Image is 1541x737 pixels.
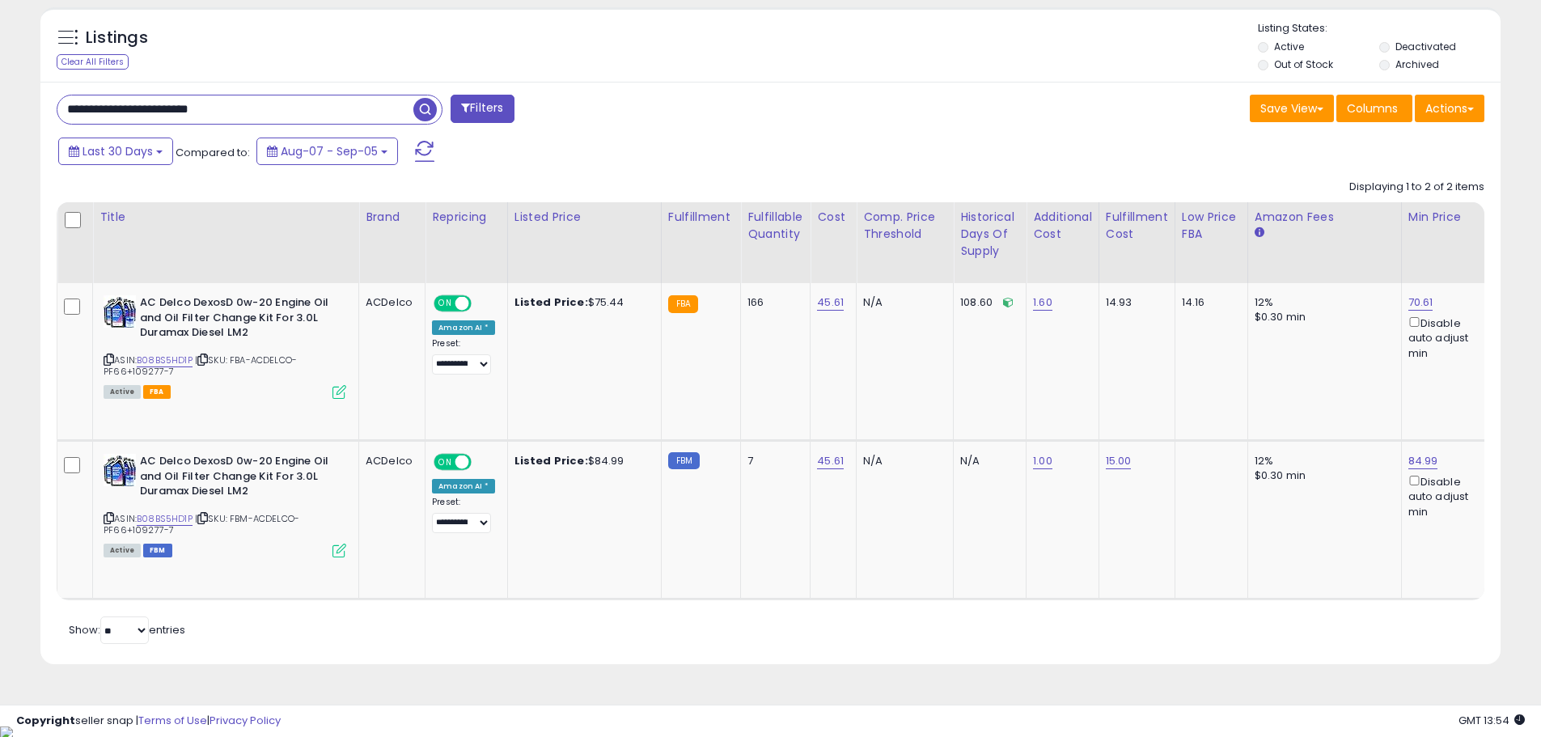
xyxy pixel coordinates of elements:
span: FBM [143,544,172,557]
div: Comp. Price Threshold [863,209,946,243]
span: | SKU: FBA-ACDELCO-PF66+109277-7 [104,354,297,378]
div: $0.30 min [1255,468,1389,483]
span: Last 30 Days [83,143,153,159]
button: Aug-07 - Sep-05 [256,138,398,165]
div: N/A [960,454,1014,468]
div: Historical Days Of Supply [960,209,1019,260]
div: Amazon AI * [432,479,495,493]
p: Listing States: [1258,21,1501,36]
span: All listings currently available for purchase on Amazon [104,385,141,399]
small: FBM [668,452,700,469]
div: $75.44 [514,295,649,310]
label: Deactivated [1395,40,1456,53]
button: Save View [1250,95,1334,122]
button: Columns [1336,95,1412,122]
a: 15.00 [1106,453,1132,469]
div: Amazon Fees [1255,209,1395,226]
div: Disable auto adjust min [1408,314,1486,361]
span: ON [435,455,455,469]
div: seller snap | | [16,714,281,729]
span: Columns [1347,100,1398,116]
span: Show: entries [69,622,185,637]
div: Repricing [432,209,501,226]
button: Last 30 Days [58,138,173,165]
div: Displaying 1 to 2 of 2 items [1349,180,1484,195]
div: N/A [863,454,941,468]
h5: Listings [86,27,148,49]
label: Archived [1395,57,1439,71]
b: AC Delco DexosD 0w-20 Engine Oil and Oil Filter Change Kit For 3.0L Duramax Diesel LM2 [140,295,337,345]
a: B08BS5HD1P [137,512,193,526]
span: | SKU: FBM-ACDELCO-PF66+109277-7 [104,512,299,536]
a: B08BS5HD1P [137,354,193,367]
small: FBA [668,295,698,313]
div: $0.30 min [1255,310,1389,324]
div: 7 [747,454,798,468]
div: Fulfillment [668,209,734,226]
a: 1.00 [1033,453,1052,469]
div: Disable auto adjust min [1408,472,1486,519]
div: Min Price [1408,209,1492,226]
div: $84.99 [514,454,649,468]
div: Title [99,209,352,226]
a: 70.61 [1408,294,1433,311]
div: Amazon AI * [432,320,495,335]
span: Compared to: [176,145,250,160]
div: 108.60 [960,295,1014,310]
span: ON [435,297,455,311]
a: 45.61 [817,294,844,311]
b: Listed Price: [514,453,588,468]
div: Additional Cost [1033,209,1092,243]
strong: Copyright [16,713,75,728]
div: Preset: [432,338,495,375]
div: Cost [817,209,849,226]
span: All listings currently available for purchase on Amazon [104,544,141,557]
div: 12% [1255,454,1389,468]
button: Filters [451,95,514,123]
div: Low Price FBA [1182,209,1241,243]
div: Listed Price [514,209,654,226]
a: 1.60 [1033,294,1052,311]
div: ASIN: [104,295,346,397]
b: Listed Price: [514,294,588,310]
a: 84.99 [1408,453,1438,469]
div: N/A [863,295,941,310]
div: 14.93 [1106,295,1162,310]
div: Fulfillable Quantity [747,209,803,243]
label: Active [1274,40,1304,53]
div: Fulfillment Cost [1106,209,1168,243]
div: ACDelco [366,295,413,310]
div: ACDelco [366,454,413,468]
small: Amazon Fees. [1255,226,1264,240]
div: Preset: [432,497,495,533]
span: OFF [469,455,495,469]
button: Actions [1415,95,1484,122]
div: 14.16 [1182,295,1235,310]
img: 51OnzdNPAYL._SL40_.jpg [104,454,136,486]
img: 51OnzdNPAYL._SL40_.jpg [104,295,136,328]
span: OFF [469,297,495,311]
a: Terms of Use [138,713,207,728]
div: Clear All Filters [57,54,129,70]
span: 2025-10-6 13:54 GMT [1458,713,1525,728]
label: Out of Stock [1274,57,1333,71]
div: Brand [366,209,418,226]
a: Privacy Policy [210,713,281,728]
span: FBA [143,385,171,399]
div: 12% [1255,295,1389,310]
a: 45.61 [817,453,844,469]
div: 166 [747,295,798,310]
b: AC Delco DexosD 0w-20 Engine Oil and Oil Filter Change Kit For 3.0L Duramax Diesel LM2 [140,454,337,503]
div: ASIN: [104,454,346,556]
span: Aug-07 - Sep-05 [281,143,378,159]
